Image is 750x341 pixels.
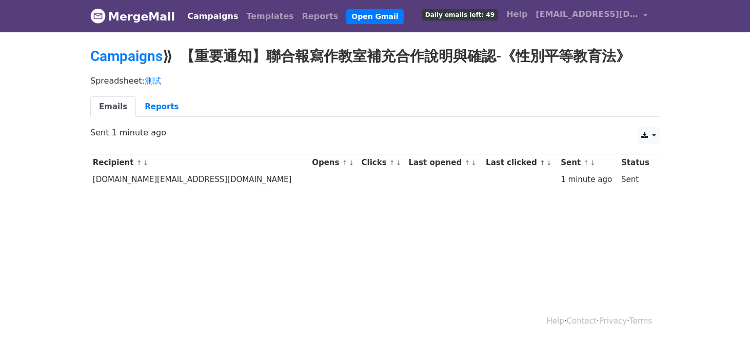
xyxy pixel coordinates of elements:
th: Opens [309,154,359,171]
a: MergeMail [90,6,175,27]
a: Help [547,316,564,326]
a: ↑ [464,159,470,167]
span: [EMAIL_ADDRESS][DOMAIN_NAME] [536,8,638,21]
a: ↑ [389,159,395,167]
a: Contact [567,316,597,326]
a: ↑ [342,159,348,167]
th: Status [619,154,654,171]
a: ↑ [136,159,142,167]
h2: ⟫ 【重要通知】聯合報寫作教室補充合作說明與確認-《性別平等教育法》 [90,48,660,65]
a: Daily emails left: 49 [418,4,502,25]
a: 測試 [145,76,161,86]
a: ↑ [583,159,589,167]
a: Campaigns [183,6,242,27]
th: Last clicked [483,154,558,171]
a: ↑ [540,159,545,167]
a: ↓ [396,159,402,167]
a: Help [502,4,531,25]
a: [EMAIL_ADDRESS][DOMAIN_NAME] [531,4,652,28]
a: ↓ [143,159,148,167]
th: Recipient [90,154,309,171]
img: MergeMail logo [90,8,106,24]
a: ↓ [546,159,552,167]
a: Templates [242,6,298,27]
td: Sent [619,171,654,188]
a: Reports [298,6,343,27]
a: ↓ [348,159,354,167]
div: 1 minute ago [561,174,616,186]
p: Sent 1 minute ago [90,127,660,138]
a: ↓ [471,159,477,167]
th: Clicks [359,154,406,171]
a: ↓ [590,159,596,167]
th: Last opened [406,154,484,171]
a: Open Gmail [346,9,403,24]
th: Sent [558,154,619,171]
p: Spreadsheet: [90,75,660,86]
a: Campaigns [90,48,163,65]
span: Daily emails left: 49 [422,9,498,21]
a: Privacy [599,316,627,326]
a: Terms [629,316,652,326]
a: Emails [90,96,136,117]
td: [DOMAIN_NAME][EMAIL_ADDRESS][DOMAIN_NAME] [90,171,309,188]
a: Reports [136,96,187,117]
